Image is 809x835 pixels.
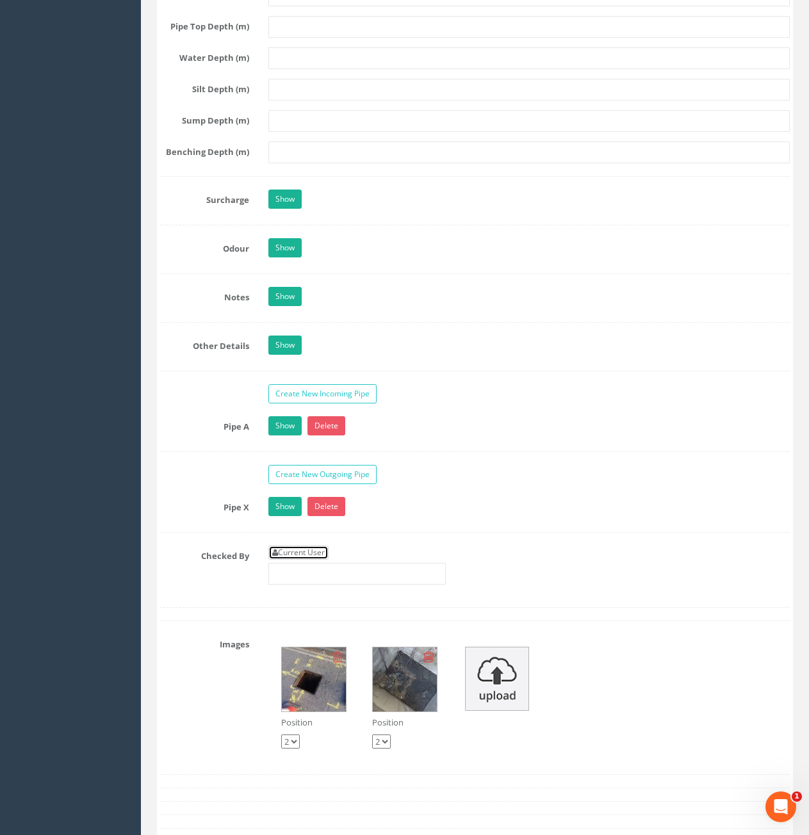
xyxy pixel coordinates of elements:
a: Show [268,287,302,306]
label: Surcharge [151,190,259,206]
label: Water Depth (m) [151,47,259,64]
a: Create New Outgoing Pipe [268,465,377,484]
p: Position [372,717,437,729]
label: Pipe Top Depth (m) [151,16,259,33]
a: Current User [268,546,329,560]
a: Show [268,497,302,516]
a: Delete [307,497,345,516]
iframe: Intercom live chat [765,791,796,822]
a: Show [268,416,302,435]
span: 1 [792,791,802,802]
label: Images [151,634,259,651]
img: d722192e-e627-00b3-7641-628ba43059b4_559cb3de-ec94-a138-1158-be026cc36a66_thumb.jpg [282,647,346,711]
a: Create New Incoming Pipe [268,384,377,403]
a: Delete [307,416,345,435]
a: Show [268,336,302,355]
img: upload_icon.png [465,647,529,711]
a: Show [268,190,302,209]
p: Position [281,717,347,729]
a: Show [268,238,302,257]
label: Checked By [151,546,259,562]
label: Silt Depth (m) [151,79,259,95]
label: Benching Depth (m) [151,142,259,158]
label: Pipe A [151,416,259,433]
img: d722192e-e627-00b3-7641-628ba43059b4_ce592ec0-d918-1051-8a26-0fd2548af973_thumb.jpg [373,647,437,711]
label: Other Details [151,336,259,352]
label: Sump Depth (m) [151,110,259,127]
label: Odour [151,238,259,255]
label: Notes [151,287,259,304]
label: Pipe X [151,497,259,514]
